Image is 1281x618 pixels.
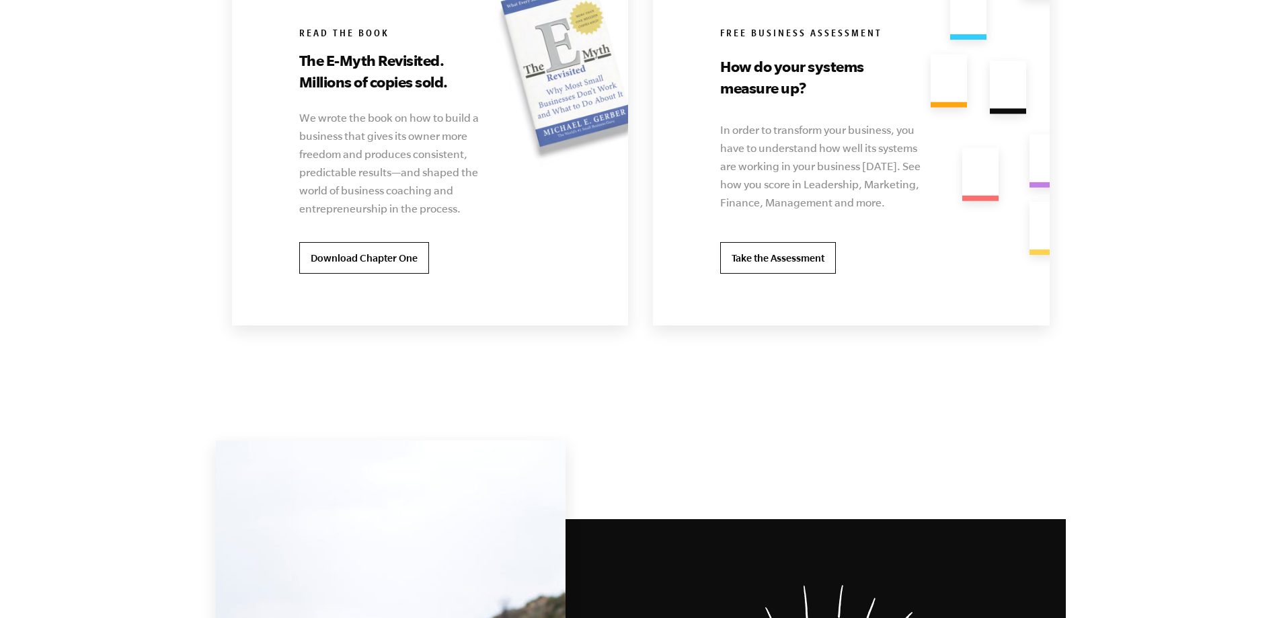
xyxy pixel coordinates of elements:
[299,242,429,274] a: Download Chapter One
[720,121,926,212] p: In order to transform your business, you have to understand how well its systems are working in y...
[720,56,906,99] h3: How do your systems measure up?
[299,109,481,218] p: We wrote the book on how to build a business that gives its owner more freedom and produces consi...
[299,28,552,42] h6: Read the book
[720,242,836,274] a: Take the Assessment
[720,28,973,42] h6: Free Business Assessment
[1214,553,1281,618] iframe: Chat Widget
[299,50,486,93] h3: The E-Myth Revisited. Millions of copies sold.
